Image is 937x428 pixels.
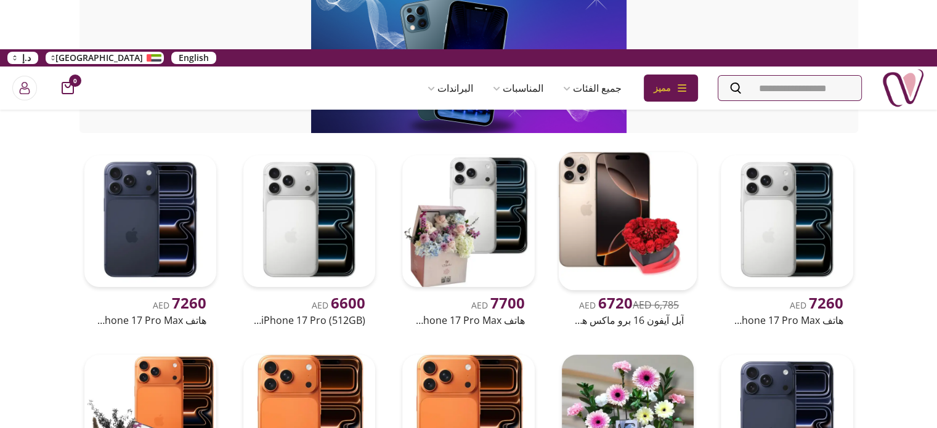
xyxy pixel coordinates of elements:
[62,82,74,94] button: cart-button
[553,76,631,100] a: جميع الفئات
[22,52,31,64] span: د.إ
[7,52,38,64] button: د.إ
[331,293,365,313] span: 6600
[412,313,524,328] h2: هاتف Apple iPhone 17 Pro Max مع بوكس نقوى
[397,150,539,330] a: uae-gifts-Apple iPhone 17 Pro Max Silver GIFTAED 7700هاتف Apple iPhone 17 Pro Max مع بوكس نقوى
[644,75,698,102] div: مميز
[243,155,375,287] img: uae-gifts-Apple iPhone 17 Pro – Silver
[312,299,365,311] span: AED
[179,52,209,64] span: English
[809,293,843,313] span: 7260
[716,150,858,330] a: uae-gifts-Apple iPhone 17 Pro Max SilverAED 7260هاتف Apple iPhone 17 Pro Max
[558,152,697,291] img: uae-gifts-Apple iPhone 16 Pro Max Gift
[490,293,525,313] span: 7700
[731,313,843,328] h2: هاتف Apple iPhone 17 Pro Max
[579,299,633,311] span: AED
[402,155,534,287] img: uae-gifts-Apple iPhone 17 Pro Max Silver GIFT
[46,52,164,64] button: [GEOGRAPHIC_DATA]
[418,76,483,100] a: البراندات
[598,293,633,313] span: 6720
[471,299,525,311] span: AED
[55,52,143,64] span: [GEOGRAPHIC_DATA]
[557,150,699,330] a: uae-gifts-Apple iPhone 16 Pro Max GiftAED 6720AED 6,785آبل آيفون 16 برو ماكس هدية – نسخة الاحتفال
[790,299,843,311] span: AED
[483,76,553,100] a: المناسبات
[721,155,853,287] img: uae-gifts-Apple iPhone 17 Pro Max Silver
[718,76,861,100] input: Search
[253,313,365,328] h2: Apple iPhone 17 Pro (512GB) - إصدار الشرق الأوسط باللون الفضي مع تطبيق FaceTime
[238,150,380,330] a: uae-gifts-Apple iPhone 17 Pro – SilverAED 6600Apple iPhone 17 Pro (512GB) - إصدار الشرق الأوسط با...
[572,313,684,328] h2: آبل آيفون 16 برو ماكس هدية – نسخة الاحتفال
[94,313,206,328] h2: هاتف Apple iPhone 17 Pro Max
[79,150,221,330] a: uae-gifts-Apple iPhone 17 Pro MaxAED 7260هاتف Apple iPhone 17 Pro Max
[882,67,925,110] img: Nigwa-uae-gifts
[12,76,37,100] button: Login
[69,75,81,87] span: 0
[147,54,161,62] img: Arabic_dztd3n.png
[633,298,679,312] del: AED 6,785
[153,299,206,311] span: AED
[84,155,216,287] img: uae-gifts-Apple iPhone 17 Pro Max
[172,293,206,313] span: 7260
